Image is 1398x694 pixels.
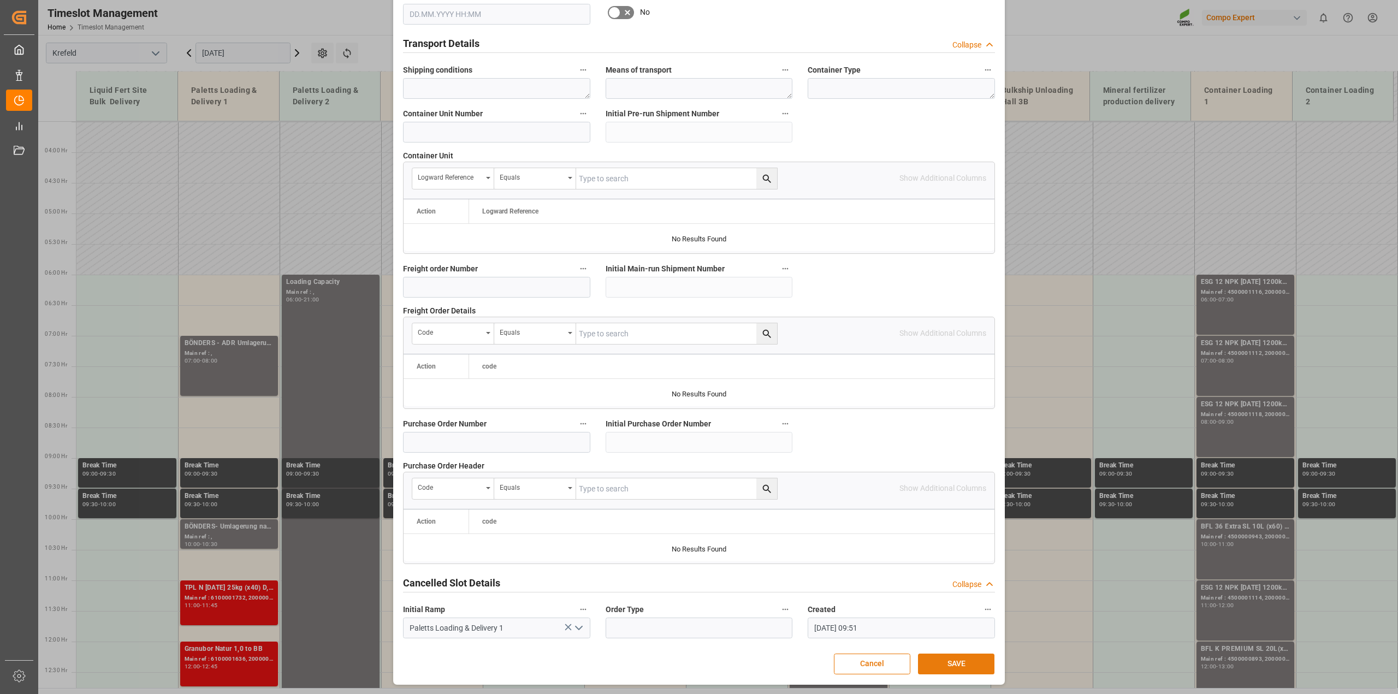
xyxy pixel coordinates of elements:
span: No [640,7,650,18]
span: Purchase Order Header [403,460,484,472]
span: Logward Reference [482,207,538,215]
button: Container Type [981,63,995,77]
input: DD.MM.YYYY HH:MM [403,4,590,25]
span: Container Unit Number [403,108,483,120]
button: open menu [412,168,494,189]
button: Container Unit Number [576,106,590,121]
span: Initial Ramp [403,604,445,615]
input: DD.MM.YYYY HH:MM [808,618,995,638]
input: Type to search/select [403,618,590,638]
h2: Transport Details [403,36,479,51]
button: open menu [412,478,494,499]
button: Order Type [778,602,792,616]
button: Created [981,602,995,616]
button: Freight order Number [576,262,590,276]
button: open menu [494,323,576,344]
span: Created [808,604,836,615]
button: Initial Purchase Order Number [778,417,792,431]
button: Shipping conditions [576,63,590,77]
button: open menu [570,620,586,637]
button: open menu [494,478,576,499]
span: Means of transport [606,64,672,76]
button: SAVE [918,654,994,674]
span: Container Type [808,64,861,76]
input: Type to search [576,323,777,344]
div: Collapse [952,39,981,51]
button: search button [756,323,777,344]
div: Action [417,363,436,370]
button: Initial Pre-run Shipment Number [778,106,792,121]
button: search button [756,168,777,189]
span: Shipping conditions [403,64,472,76]
h2: Cancelled Slot Details [403,576,500,590]
button: Cancel [834,654,910,674]
button: open menu [412,323,494,344]
div: Logward Reference [418,170,482,182]
input: Type to search [576,168,777,189]
div: Equals [500,480,564,493]
div: Action [417,518,436,525]
button: Initial Main-run Shipment Number [778,262,792,276]
span: Freight order Number [403,263,478,275]
span: Order Type [606,604,644,615]
div: Equals [500,325,564,337]
span: code [482,518,496,525]
div: Collapse [952,579,981,590]
button: open menu [494,168,576,189]
button: Purchase Order Number [576,417,590,431]
button: search button [756,478,777,499]
button: Initial Ramp [576,602,590,616]
div: Action [417,207,436,215]
span: Freight Order Details [403,305,476,317]
span: Initial Purchase Order Number [606,418,711,430]
span: code [482,363,496,370]
span: Purchase Order Number [403,418,487,430]
div: Equals [500,170,564,182]
input: Type to search [576,478,777,499]
button: Means of transport [778,63,792,77]
span: Initial Pre-run Shipment Number [606,108,719,120]
span: Container Unit [403,150,453,162]
span: Initial Main-run Shipment Number [606,263,725,275]
div: code [418,480,482,493]
div: code [418,325,482,337]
